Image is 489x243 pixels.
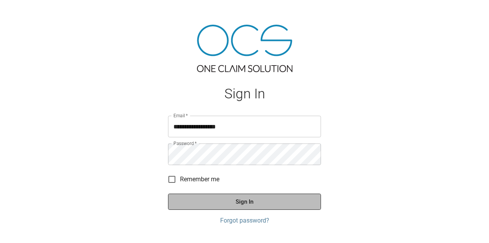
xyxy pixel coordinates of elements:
img: ocs-logo-tra.png [197,25,292,72]
a: Forgot password? [168,216,321,225]
span: Remember me [180,175,219,184]
label: Email [173,112,188,119]
button: Sign In [168,194,321,210]
img: ocs-logo-white-transparent.png [9,5,40,20]
h1: Sign In [168,86,321,102]
label: Password [173,140,197,147]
